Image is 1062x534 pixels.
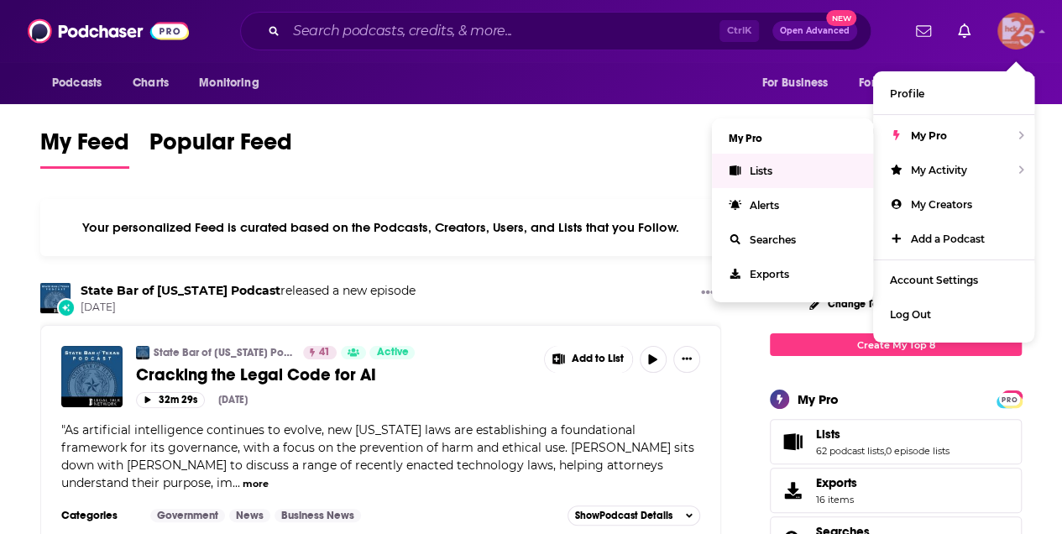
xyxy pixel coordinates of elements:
[884,445,886,457] span: ,
[575,510,672,521] span: Show Podcast Details
[873,71,1034,343] ul: Show profile menu
[816,427,950,442] a: Lists
[772,21,857,41] button: Open AdvancedNew
[369,346,415,359] a: Active
[816,494,857,505] span: 16 items
[770,333,1022,356] a: Create My Top 8
[859,71,939,95] span: For Podcasters
[873,222,1034,256] a: Add a Podcast
[780,27,850,35] span: Open Advanced
[136,364,376,385] span: Cracking the Legal Code for AI
[776,479,809,502] span: Exports
[999,393,1019,406] span: PRO
[799,293,903,314] button: Change Top 8
[673,346,700,373] button: Show More Button
[890,274,978,286] span: Account Settings
[52,71,102,95] span: Podcasts
[997,13,1034,50] span: Logged in as kerrifulks
[911,129,947,142] span: My Pro
[187,67,280,99] button: open menu
[61,509,137,522] h3: Categories
[997,13,1034,50] button: Show profile menu
[40,67,123,99] button: open menu
[997,13,1034,50] img: User Profile
[240,12,871,50] div: Search podcasts, credits, & more...
[243,477,269,491] button: more
[275,509,361,522] a: Business News
[149,128,292,166] span: Popular Feed
[81,283,416,299] h3: released a new episode
[303,346,337,359] a: 41
[229,509,270,522] a: News
[40,199,721,256] div: Your personalized Feed is curated based on the Podcasts, Creators, Users, and Lists that you Follow.
[150,509,225,522] a: Government
[960,67,1022,99] button: open menu
[572,353,624,365] span: Add to List
[873,263,1034,297] a: Account Settings
[136,346,149,359] img: State Bar of Texas Podcast
[61,346,123,407] img: Cracking the Legal Code for AI
[286,18,719,44] input: Search podcasts, credits, & more...
[40,128,129,169] a: My Feed
[798,391,839,407] div: My Pro
[40,128,129,166] span: My Feed
[81,283,280,298] a: State Bar of Texas Podcast
[911,198,972,211] span: My Creators
[61,422,694,490] span: As artificial intelligence continues to evolve, new [US_STATE] laws are establishing a foundation...
[61,422,694,490] span: "
[122,67,179,99] a: Charts
[873,76,1034,111] a: Profile
[770,419,1022,464] span: Lists
[149,128,292,169] a: Popular Feed
[719,20,759,42] span: Ctrl K
[890,308,931,321] span: Log Out
[694,283,721,304] button: Show More Button
[890,87,924,100] span: Profile
[911,233,985,245] span: Add a Podcast
[816,427,840,442] span: Lists
[750,67,849,99] button: open menu
[816,475,857,490] span: Exports
[57,298,76,317] div: New Episode
[133,71,169,95] span: Charts
[199,71,259,95] span: Monitoring
[545,346,632,373] button: Show More Button
[376,344,408,361] span: Active
[776,430,809,453] a: Lists
[319,344,330,361] span: 41
[136,364,532,385] a: Cracking the Legal Code for AI
[233,475,240,490] span: ...
[999,392,1019,405] a: PRO
[826,10,856,26] span: New
[909,17,938,45] a: Show notifications dropdown
[81,301,416,315] span: [DATE]
[951,17,977,45] a: Show notifications dropdown
[154,346,292,359] a: State Bar of [US_STATE] Podcast
[816,445,884,457] a: 62 podcast lists
[911,164,967,176] span: My Activity
[886,445,950,457] a: 0 episode lists
[848,67,964,99] button: open menu
[873,187,1034,222] a: My Creators
[40,283,71,313] img: State Bar of Texas Podcast
[761,71,828,95] span: For Business
[568,505,700,526] button: ShowPodcast Details
[28,15,189,47] img: Podchaser - Follow, Share and Rate Podcasts
[218,394,248,406] div: [DATE]
[770,468,1022,513] a: Exports
[136,392,205,408] button: 32m 29s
